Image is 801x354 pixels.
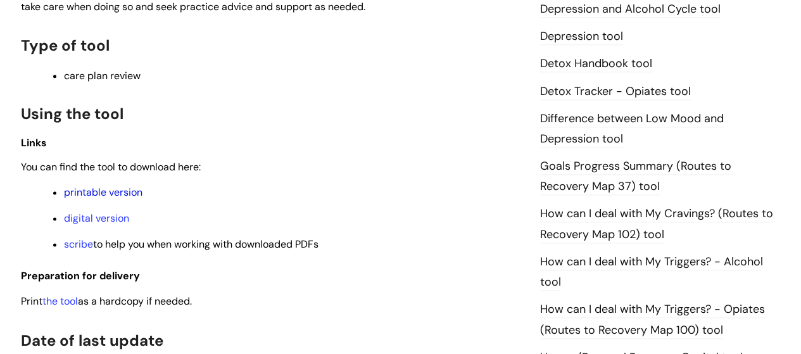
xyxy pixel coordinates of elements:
a: How can I deal with My Triggers? - Opiates (Routes to Recovery Map 100) tool [540,301,765,338]
span: Preparation for delivery [21,269,140,282]
a: digital version [64,212,129,225]
a: printable version [64,186,142,199]
a: the tool [42,294,78,308]
span: Print as a hardcopy if needed. [21,294,192,308]
span: Type of tool [21,35,110,55]
a: Goals Progress Summary (Routes to Recovery Map 37) tool [540,158,731,195]
a: How can I deal with My Cravings? (Routes to Recovery Map 102) tool [540,206,773,243]
span: care plan review [64,69,141,82]
span: Links [21,136,47,149]
a: Detox Handbook tool [540,56,652,72]
span: Using the tool [21,104,123,123]
span: Date of last update [21,331,163,350]
a: Depression and Alcohol Cycle tool [540,1,721,18]
a: How can I deal with My Triggers? - Alcohol tool [540,254,763,291]
a: Detox Tracker - Opiates tool [540,84,691,100]
a: scribe [64,237,93,251]
span: to help you when working with downloaded PDFs [64,237,319,251]
span: You can find the tool to download here: [21,160,201,174]
a: Depression tool [540,28,623,45]
a: Difference between Low Mood and Depression tool [540,111,724,148]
